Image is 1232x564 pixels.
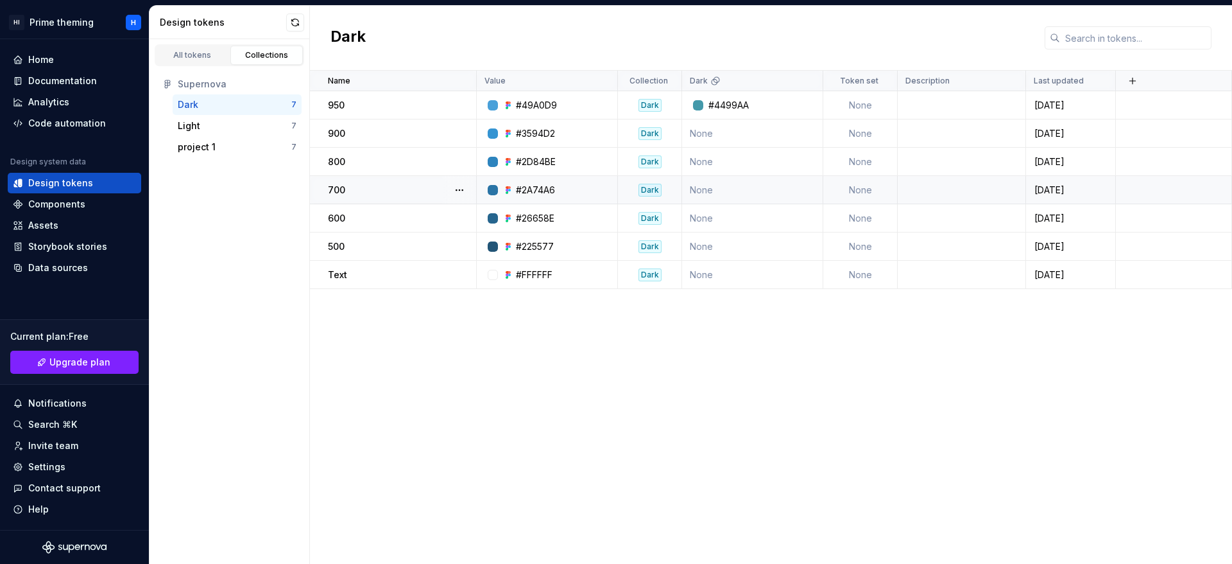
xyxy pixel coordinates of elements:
[10,157,86,167] div: Design system data
[629,76,668,86] p: Collection
[638,127,662,140] div: Dark
[840,76,878,86] p: Token set
[1027,99,1115,112] div: [DATE]
[291,100,296,110] div: 7
[905,76,950,86] p: Description
[330,26,366,49] h2: Dark
[8,194,141,215] a: Components
[160,50,225,60] div: All tokens
[682,176,823,204] td: None
[8,258,141,278] a: Data sources
[682,148,823,176] td: None
[328,240,345,253] p: 500
[328,127,345,140] p: 900
[8,113,141,134] a: Code automation
[516,155,556,168] div: #2D84BE
[28,418,77,431] div: Search ⌘K
[328,99,345,112] p: 950
[328,212,345,225] p: 600
[682,261,823,289] td: None
[682,233,823,261] td: None
[178,98,198,111] div: Dark
[28,397,87,410] div: Notifications
[178,119,200,132] div: Light
[1027,184,1115,197] div: [DATE]
[484,76,506,86] p: Value
[516,99,557,112] div: #49A0D9
[28,461,65,473] div: Settings
[3,8,146,36] button: HIPrime themingH
[682,119,823,148] td: None
[173,137,302,157] button: project 17
[28,75,97,87] div: Documentation
[1027,155,1115,168] div: [DATE]
[823,204,898,233] td: None
[638,212,662,225] div: Dark
[173,116,302,136] button: Light7
[516,127,555,140] div: #3594D2
[1060,26,1211,49] input: Search in tokens...
[28,177,93,189] div: Design tokens
[708,99,749,112] div: #4499AA
[1027,127,1115,140] div: [DATE]
[8,414,141,435] button: Search ⌘K
[823,261,898,289] td: None
[1027,240,1115,253] div: [DATE]
[173,94,302,115] button: Dark7
[516,212,554,225] div: #26658E
[638,155,662,168] div: Dark
[823,233,898,261] td: None
[28,117,106,130] div: Code automation
[823,119,898,148] td: None
[8,457,141,477] a: Settings
[9,15,24,30] div: HI
[8,236,141,257] a: Storybook stories
[178,78,296,91] div: Supernova
[690,76,708,86] p: Dark
[8,499,141,520] button: Help
[8,71,141,91] a: Documentation
[28,96,69,109] div: Analytics
[42,541,107,554] svg: Supernova Logo
[8,436,141,456] a: Invite team
[823,148,898,176] td: None
[516,184,555,197] div: #2A74A6
[8,215,141,236] a: Assets
[638,240,662,253] div: Dark
[28,439,78,452] div: Invite team
[10,351,139,374] a: Upgrade plan
[28,261,88,274] div: Data sources
[823,91,898,119] td: None
[131,17,136,28] div: H
[516,240,554,253] div: #225577
[516,269,552,281] div: #FFFFFF
[160,16,286,29] div: Design tokens
[328,269,347,281] p: Text
[28,53,54,66] div: Home
[10,330,139,343] div: Current plan : Free
[328,155,345,168] p: 800
[8,173,141,193] a: Design tokens
[8,393,141,414] button: Notifications
[682,204,823,233] td: None
[49,356,110,369] span: Upgrade plan
[28,482,101,495] div: Contact support
[30,16,94,29] div: Prime theming
[178,141,216,154] div: project 1
[328,184,345,197] p: 700
[28,219,58,232] div: Assets
[28,503,49,516] div: Help
[28,198,85,211] div: Components
[235,50,299,60] div: Collections
[1027,269,1115,281] div: [DATE]
[8,478,141,498] button: Contact support
[823,176,898,204] td: None
[291,142,296,152] div: 7
[8,49,141,70] a: Home
[28,240,107,253] div: Storybook stories
[1034,76,1084,86] p: Last updated
[291,121,296,131] div: 7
